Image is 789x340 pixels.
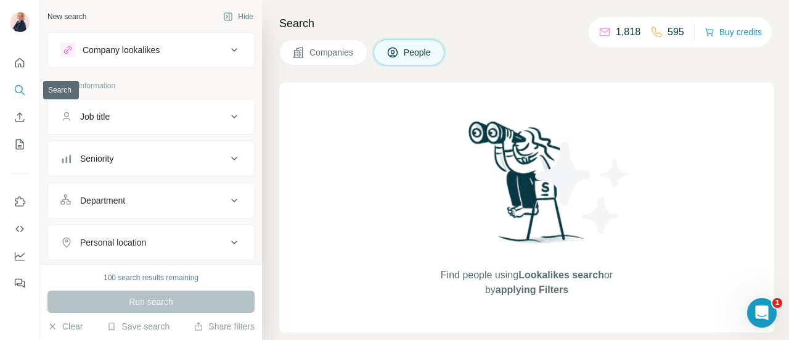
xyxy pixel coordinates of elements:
[80,236,146,249] div: Personal location
[463,118,591,255] img: Surfe Illustration - Woman searching with binoculars
[194,320,255,333] button: Share filters
[48,144,254,173] button: Seniority
[309,46,354,59] span: Companies
[83,44,160,56] div: Company lookalikes
[10,12,30,32] img: Avatar
[10,218,30,240] button: Use Surfe API
[48,186,254,215] button: Department
[47,80,255,91] p: Personal information
[215,7,262,26] button: Hide
[48,35,254,65] button: Company lookalikes
[80,110,110,123] div: Job title
[668,25,684,39] p: 595
[527,132,638,243] img: Surfe Illustration - Stars
[10,52,30,74] button: Quick start
[279,15,774,32] h4: Search
[47,11,86,22] div: New search
[616,25,640,39] p: 1,818
[48,228,254,257] button: Personal location
[47,320,83,333] button: Clear
[10,191,30,213] button: Use Surfe on LinkedIn
[705,23,762,41] button: Buy credits
[747,298,777,328] iframe: Intercom live chat
[518,270,604,280] span: Lookalikes search
[496,284,568,295] span: applying Filters
[10,79,30,101] button: Search
[107,320,170,333] button: Save search
[10,272,30,294] button: Feedback
[10,133,30,155] button: My lists
[404,46,432,59] span: People
[10,106,30,128] button: Enrich CSV
[80,194,125,207] div: Department
[772,298,782,308] span: 1
[48,102,254,131] button: Job title
[10,245,30,267] button: Dashboard
[104,272,198,283] div: 100 search results remaining
[80,152,113,165] div: Seniority
[428,268,625,297] span: Find people using or by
